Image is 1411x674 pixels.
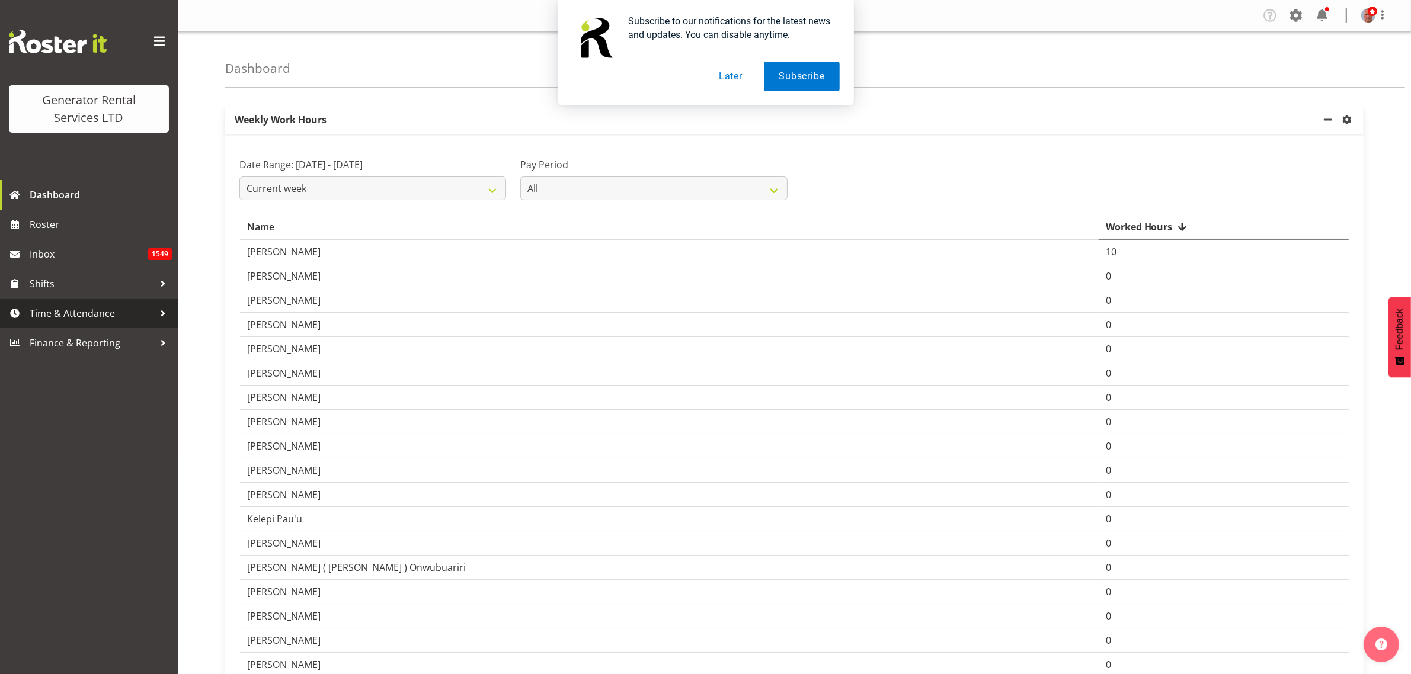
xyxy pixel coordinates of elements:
[520,158,787,172] label: Pay Period
[30,334,154,352] span: Finance & Reporting
[240,458,1099,483] td: [PERSON_NAME]
[240,507,1099,531] td: Kelepi Pau'u
[1375,638,1387,650] img: help-xxl-2.png
[148,248,172,260] span: 1549
[239,158,506,172] label: Date Range: [DATE] - [DATE]
[1340,113,1359,127] a: settings
[1106,512,1111,525] span: 0
[240,556,1099,580] td: [PERSON_NAME] ( [PERSON_NAME] ) Onwubuariri
[704,62,757,91] button: Later
[240,386,1099,410] td: [PERSON_NAME]
[1106,537,1111,550] span: 0
[1106,269,1111,283] span: 0
[30,304,154,322] span: Time & Attendance
[240,580,1099,604] td: [PERSON_NAME]
[247,220,274,234] span: Name
[240,337,1099,361] td: [PERSON_NAME]
[572,14,619,62] img: notification icon
[30,245,148,263] span: Inbox
[240,361,1099,386] td: [PERSON_NAME]
[1106,488,1111,501] span: 0
[30,186,172,204] span: Dashboard
[1106,464,1111,477] span: 0
[1106,415,1111,428] span: 0
[240,410,1099,434] td: [PERSON_NAME]
[1106,585,1111,598] span: 0
[240,313,1099,337] td: [PERSON_NAME]
[240,288,1099,313] td: [PERSON_NAME]
[240,628,1099,653] td: [PERSON_NAME]
[1106,367,1111,380] span: 0
[240,604,1099,628] td: [PERSON_NAME]
[1106,220,1173,234] span: Worked Hours
[21,91,157,127] div: Generator Rental Services LTD
[240,240,1099,264] td: [PERSON_NAME]
[240,483,1099,507] td: [PERSON_NAME]
[1321,105,1340,134] a: minimize
[240,531,1099,556] td: [PERSON_NAME]
[1394,309,1405,350] span: Feedback
[1106,391,1111,404] span: 0
[1106,439,1111,452] span: 0
[30,216,172,233] span: Roster
[225,105,1321,134] p: Weekly Work Hours
[1106,634,1111,647] span: 0
[1106,245,1116,258] span: 10
[1106,342,1111,355] span: 0
[1106,294,1111,307] span: 0
[619,14,840,41] div: Subscribe to our notifications for the latest news and updates. You can disable anytime.
[30,275,154,293] span: Shifts
[240,434,1099,458] td: [PERSON_NAME]
[1106,609,1111,622] span: 0
[240,264,1099,288] td: [PERSON_NAME]
[1106,658,1111,671] span: 0
[1106,561,1111,574] span: 0
[1106,318,1111,331] span: 0
[764,62,839,91] button: Subscribe
[1388,297,1411,377] button: Feedback - Show survey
